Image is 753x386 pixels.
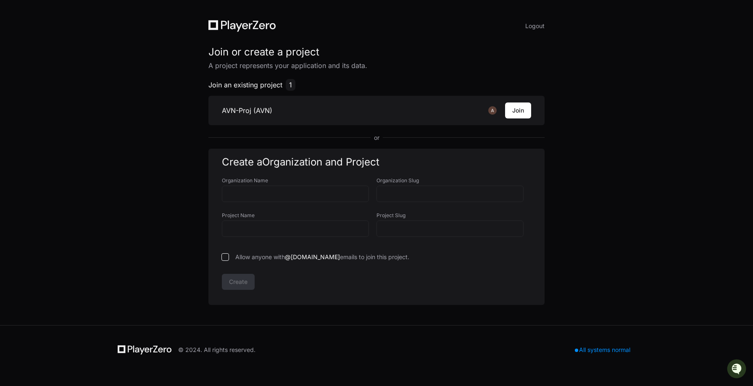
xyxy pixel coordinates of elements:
[570,344,635,356] div: All systems normal
[525,20,545,32] button: Logout
[59,88,102,95] a: Powered byPylon
[285,253,340,260] span: @[DOMAIN_NAME]
[143,65,153,75] button: Start new chat
[8,8,25,25] img: PlayerZero
[262,156,379,168] span: Organization and Project
[8,34,153,47] div: Welcome
[222,155,531,169] h1: Create a
[376,212,531,219] label: Project Slug
[376,177,531,184] label: Organization Slug
[222,177,376,184] label: Organization Name
[29,71,122,78] div: We're offline, but we'll be back soon!
[505,102,531,118] button: Join
[488,106,497,115] img: ACg8ocKK1hs6bJw7Zo2nN-qhVDJ-gvC9fZ4QCyrcvL_XWJzIEmNMLg=s96-c
[178,346,255,354] div: © 2024. All rights reserved.
[8,63,24,78] img: 1756235613930-3d25f9e4-fa56-45dd-b3ad-e072dfbd1548
[235,253,409,261] span: Allow anyone with emails to join this project.
[208,60,545,71] p: A project represents your application and its data.
[726,358,749,381] iframe: Open customer support
[371,134,383,142] span: or
[84,88,102,95] span: Pylon
[222,105,272,116] h3: AVN-Proj (AVN)
[286,79,295,91] span: 1
[222,212,376,219] label: Project Name
[208,45,545,59] h1: Join or create a project
[208,80,282,90] span: Join an existing project
[29,63,138,71] div: Start new chat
